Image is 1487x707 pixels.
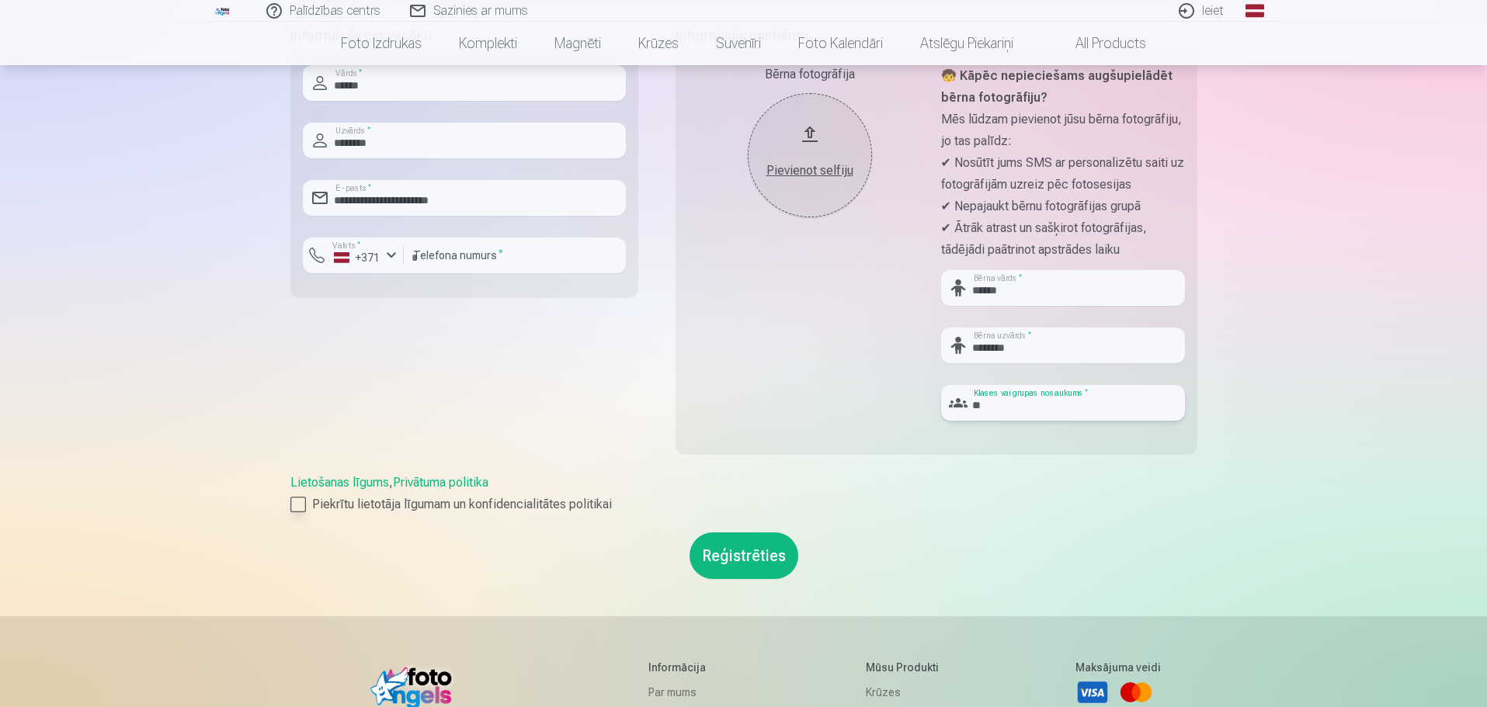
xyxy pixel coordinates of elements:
[290,473,1197,514] div: ,
[941,217,1185,261] p: ✔ Ātrāk atrast un sašķirot fotogrāfijas, tādējādi paātrinot apstrādes laiku
[214,6,231,16] img: /fa1
[697,22,780,65] a: Suvenīri
[620,22,697,65] a: Krūzes
[688,65,932,84] div: Bērna fotogrāfija
[748,93,872,217] button: Pievienot selfiju
[690,532,798,579] button: Reģistrēties
[648,681,738,703] a: Par mums
[303,237,404,273] button: Valsts*+371
[290,495,1197,514] label: Piekrītu lietotāja līgumam un konfidencialitātes politikai
[328,240,366,251] label: Valsts
[334,250,380,265] div: +371
[941,109,1185,152] p: Mēs lūdzam pievienot jūsu bērna fotogrāfiju, jo tas palīdz:
[902,22,1032,65] a: Atslēgu piekariņi
[1075,660,1161,675] h5: Maksājuma veidi
[941,196,1185,217] p: ✔ Nepajaukt bērnu fotogrāfijas grupā
[536,22,620,65] a: Magnēti
[941,152,1185,196] p: ✔ Nosūtīt jums SMS ar personalizētu saiti uz fotogrāfijām uzreiz pēc fotosesijas
[763,161,856,180] div: Pievienot selfiju
[780,22,902,65] a: Foto kalendāri
[941,68,1173,105] strong: 🧒 Kāpēc nepieciešams augšupielādēt bērna fotogrāfiju?
[322,22,440,65] a: Foto izdrukas
[866,681,947,703] a: Krūzes
[866,660,947,675] h5: Mūsu produkti
[1032,22,1165,65] a: All products
[440,22,536,65] a: Komplekti
[648,660,738,675] h5: Informācija
[393,475,488,490] a: Privātuma politika
[290,475,389,490] a: Lietošanas līgums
